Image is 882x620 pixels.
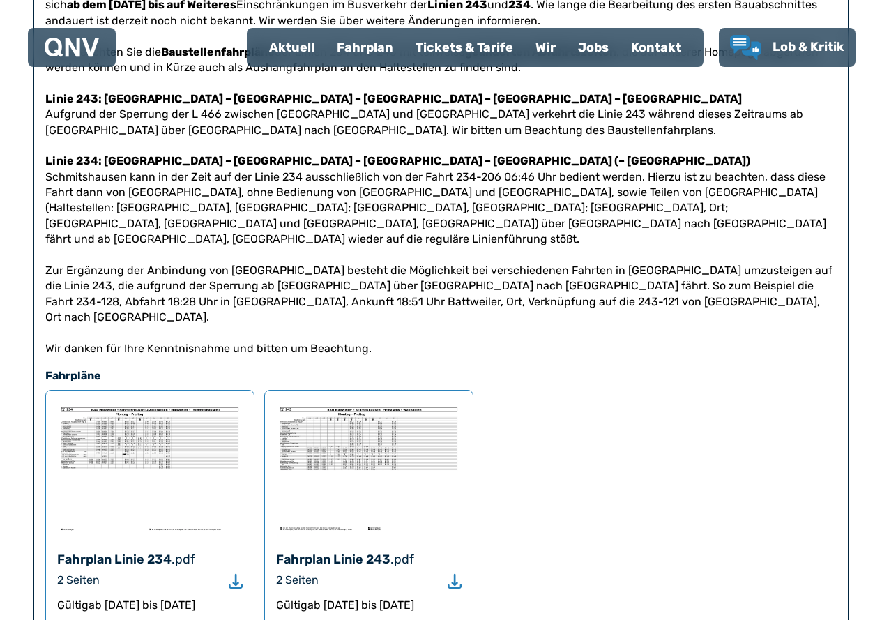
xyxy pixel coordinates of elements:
div: .pdf [390,550,414,569]
a: Lob & Kritik [730,35,844,60]
div: .pdf [172,550,195,569]
strong: Linie 243: [GEOGRAPHIC_DATA] – [GEOGRAPHIC_DATA] – [GEOGRAPHIC_DATA] – [GEOGRAPHIC_DATA] – [GEOGR... [45,92,742,105]
a: QNV Logo [45,33,99,61]
a: Kontakt [620,29,692,66]
div: Fahrplan Linie 243 [276,550,390,569]
strong: Baustellenfahrpläne [161,45,275,59]
a: Download [229,573,243,587]
p: Aufgrund der Sperrung der L 466 zwischen [GEOGRAPHIC_DATA] und [GEOGRAPHIC_DATA] verkehrt die Lin... [45,75,837,138]
p: Schmitshausen kann in der Zeit auf der Linie 234 ausschließlich von der Fahrt 234-206 06:46 Uhr b... [45,138,837,248]
p: Wir danken für Ihre Kenntnisnahme und bitten um Beachtung. [45,326,837,357]
img: PDF-Datei [276,402,462,534]
a: Aktuell [258,29,326,66]
div: Fahrplan Linie 234 [57,550,172,569]
a: Download [448,573,462,587]
div: Gültig ab [DATE] bis [DATE] [276,597,462,614]
div: 2 Seiten [57,572,100,589]
p: Zur Ergänzung der Anbindung von [GEOGRAPHIC_DATA] besteht die Möglichkeit bei verschiedenen Fahrt... [45,263,837,326]
img: QNV Logo [45,38,99,57]
a: Fahrplan [326,29,404,66]
a: Wir [524,29,567,66]
img: PDF-Datei [57,402,243,534]
a: Tickets & Tarife [404,29,524,66]
div: Gültig ab [DATE] bis [DATE] [57,597,243,614]
a: Jobs [567,29,620,66]
div: 2 Seiten [276,572,319,589]
h4: Fahrpläne [45,368,837,384]
strong: Linie 234: [GEOGRAPHIC_DATA] – [GEOGRAPHIC_DATA] – [GEOGRAPHIC_DATA] – [GEOGRAPHIC_DATA] (– [GEOG... [45,154,750,167]
span: Lob & Kritik [773,39,844,54]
